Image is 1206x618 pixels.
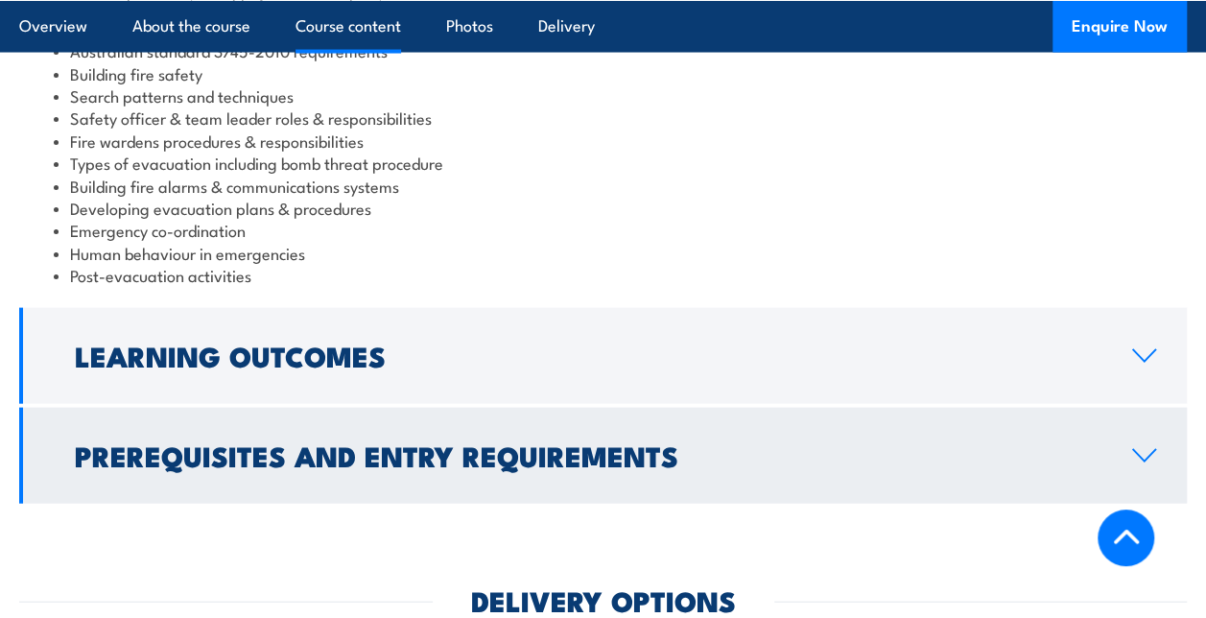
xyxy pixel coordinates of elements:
a: Prerequisites and Entry Requirements [19,408,1187,504]
li: Developing evacuation plans & procedures [54,197,1152,219]
li: Fire wardens procedures & responsibilities [54,130,1152,152]
a: Learning Outcomes [19,308,1187,404]
li: Human behaviour in emergencies [54,242,1152,264]
li: Types of evacuation including bomb threat procedure [54,152,1152,174]
h2: Learning Outcomes [75,343,1101,368]
li: Building fire alarms & communications systems [54,175,1152,197]
li: Safety officer & team leader roles & responsibilities [54,107,1152,129]
li: Post-evacuation activities [54,264,1152,286]
li: Search patterns and techniques [54,84,1152,107]
li: Emergency co-ordination [54,219,1152,241]
li: Building fire safety [54,62,1152,84]
h2: Prerequisites and Entry Requirements [75,442,1101,467]
h2: DELIVERY OPTIONS [471,587,736,612]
